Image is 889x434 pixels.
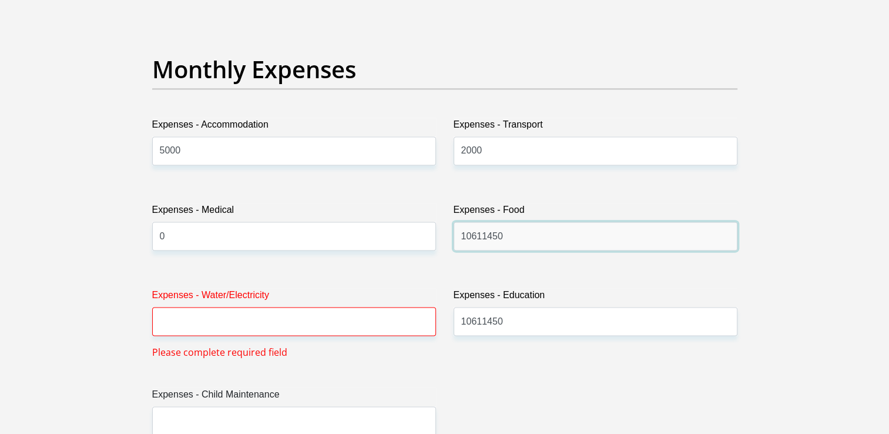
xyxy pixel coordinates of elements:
[454,307,737,336] input: Expenses - Education
[152,203,436,222] label: Expenses - Medical
[152,307,436,336] input: Expenses - Water/Electricity
[454,136,737,165] input: Expenses - Transport
[152,55,737,84] h2: Monthly Expenses
[454,288,737,307] label: Expenses - Education
[454,118,737,136] label: Expenses - Transport
[152,288,436,307] label: Expenses - Water/Electricity
[152,388,436,406] label: Expenses - Child Maintenance
[152,136,436,165] input: Expenses - Accommodation
[152,222,436,251] input: Expenses - Medical
[454,203,737,222] label: Expenses - Food
[152,345,287,359] span: Please complete required field
[454,222,737,251] input: Expenses - Food
[152,118,436,136] label: Expenses - Accommodation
